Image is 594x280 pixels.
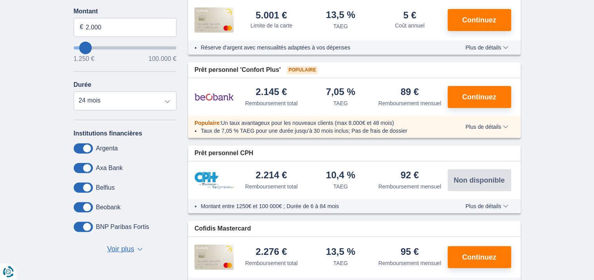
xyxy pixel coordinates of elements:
span: Prêt personnel CPH [194,149,253,158]
div: 5 € [403,11,416,20]
div: 2.214 € [256,170,287,181]
button: Continuez [448,86,511,108]
img: pret personnel Cofidis CC [194,7,234,33]
div: Remboursement total [245,259,298,267]
div: TAEG [333,183,348,190]
span: Plus de détails [465,124,508,130]
div: 13,5 % [326,247,355,258]
span: 100.000 € [149,56,176,62]
span: Un taux avantageux pour les nouveaux clients (max 8.000€ et 48 mois) [221,120,394,126]
button: Plus de détails [460,203,514,209]
span: Continuez [462,16,496,24]
img: pret personnel Beobank [194,87,234,107]
span: Prêt personnel 'Confort Plus' [194,66,281,75]
button: Plus de détails [460,124,514,130]
div: Coût annuel [395,22,425,29]
div: Remboursement total [245,99,298,107]
div: 5.001 € [256,11,287,20]
label: Belfius [96,184,115,191]
span: Non disponible [454,177,505,184]
img: pret personnel CPH Banque [194,172,234,189]
span: Plus de détails [465,203,508,209]
label: Durée [74,81,91,88]
label: Institutions financières [74,130,142,137]
label: BNP Paribas Fortis [96,223,149,231]
div: : [188,119,449,127]
li: Montant entre 1250€ et 100 000€ ; Durée de 6 à 84 mois [201,202,443,210]
button: Non disponible [448,169,511,191]
div: 2.145 € [256,87,287,98]
div: 13,5 % [326,10,355,21]
div: TAEG [333,22,348,30]
label: Argenta [96,145,118,152]
li: Réserve d'argent avec mensualités adaptées à vos dépenses [201,44,443,51]
div: Remboursement mensuel [378,259,441,267]
div: 2.276 € [256,247,287,258]
button: Plus de détails [460,44,514,51]
label: Montant [74,8,177,15]
label: Beobank [96,204,121,211]
span: Continuez [462,93,496,101]
div: TAEG [333,99,348,107]
span: Cofidis Mastercard [194,224,251,233]
span: 1.250 € [74,56,94,62]
img: pret personnel Cofidis CC [194,245,234,270]
span: ▼ [137,248,143,251]
label: Axa Bank [96,165,123,172]
div: TAEG [333,259,348,267]
div: 95 € [401,247,419,258]
div: Remboursement mensuel [378,99,441,107]
button: Voir plus ▼ [105,244,145,255]
div: 92 € [401,170,419,181]
span: Populaire [194,120,220,126]
span: Continuez [462,254,496,261]
div: Remboursement total [245,183,298,190]
span: Populaire [287,66,318,74]
div: 89 € [401,87,419,98]
span: Voir plus [107,244,134,254]
div: 10,4 % [326,170,355,181]
button: Continuez [448,9,511,31]
div: Remboursement mensuel [378,183,441,190]
button: Continuez [448,246,511,268]
span: Plus de détails [465,45,508,50]
div: 7,05 % [326,87,355,98]
li: Taux de 7,05 % TAEG pour une durée jusqu’à 30 mois inclus; Pas de frais de dossier [201,127,443,135]
div: Limite de la carte [251,22,292,29]
input: wantToBorrow [74,46,177,49]
span: € [80,23,84,32]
